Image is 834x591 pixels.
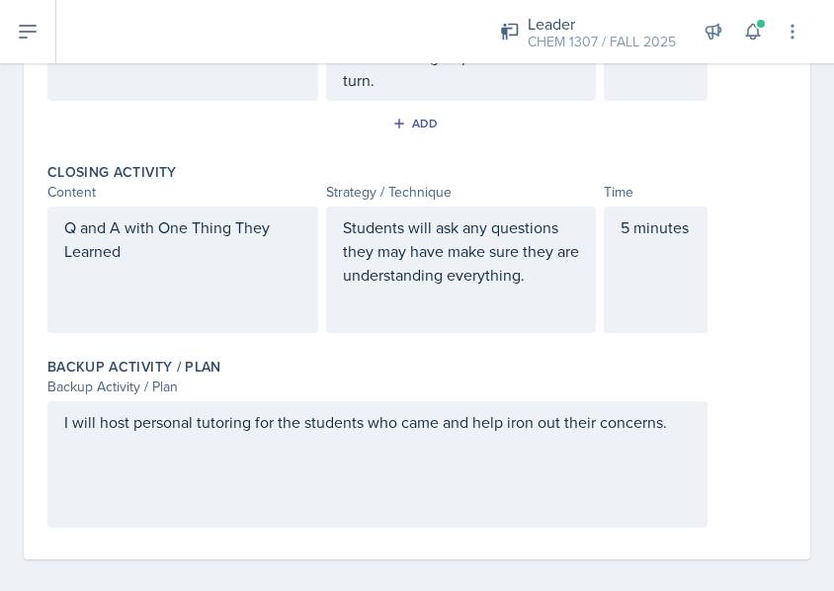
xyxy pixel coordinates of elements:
[47,377,708,397] div: Backup Activity / Plan
[604,182,708,203] div: Time
[396,116,439,131] div: Add
[528,32,676,52] div: CHEM 1307 / FALL 2025
[326,182,597,203] div: Strategy / Technique
[64,410,691,434] p: I will host personal tutoring for the students who came and help iron out their concerns.
[385,109,450,138] button: Add
[64,215,301,263] p: Q and A with One Thing They Learned
[528,12,676,36] div: Leader
[47,162,177,182] label: Closing Activity
[343,215,580,287] p: Students will ask any questions they may have make sure they are understanding everything.
[621,215,691,239] p: 5 minutes
[47,357,221,377] label: Backup Activity / Plan
[47,182,318,203] div: Content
